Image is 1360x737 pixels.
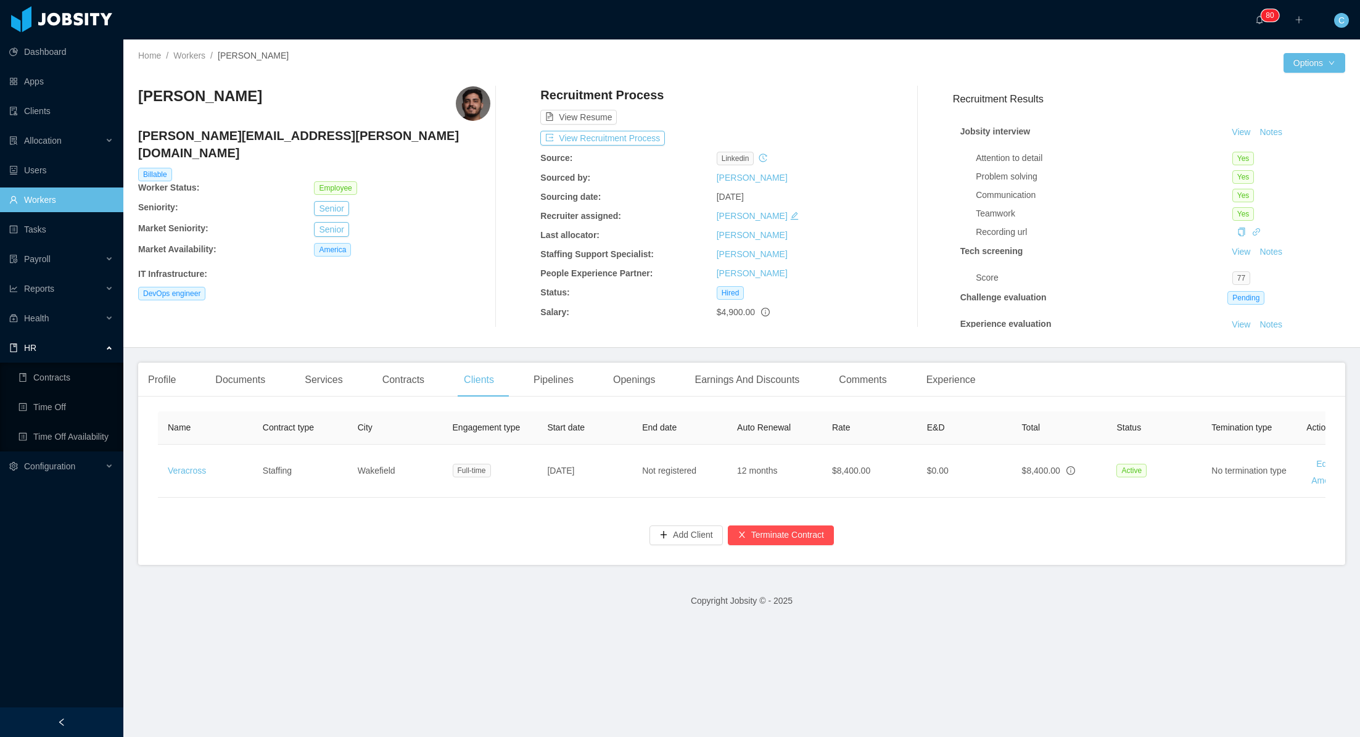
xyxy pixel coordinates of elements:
i: icon: copy [1237,228,1246,236]
b: Sourced by: [540,173,590,183]
a: [PERSON_NAME] [717,268,788,278]
strong: Experience evaluation [960,319,1052,329]
a: View [1227,127,1255,137]
span: Temination type [1211,422,1272,432]
h4: [PERSON_NAME][EMAIL_ADDRESS][PERSON_NAME][DOMAIN_NAME] [138,127,490,162]
div: Attention to detail [976,152,1232,165]
span: $4,900.00 [717,307,755,317]
b: Status: [540,287,569,297]
b: Recruiter assigned: [540,211,621,221]
button: Notes [1255,245,1287,260]
span: C [1338,13,1345,28]
i: icon: setting [9,462,18,471]
span: Employee [314,181,356,195]
a: icon: bookContracts [19,365,113,390]
span: Payroll [24,254,51,264]
a: Veracross [168,466,206,476]
a: [PERSON_NAME] [717,249,788,259]
a: icon: exportView Recruitment Process [540,133,665,143]
h3: Recruitment Results [953,91,1345,107]
a: icon: link [1252,227,1261,237]
span: Active [1116,464,1147,477]
div: Documents [205,363,275,397]
span: Yes [1232,189,1255,202]
a: Home [138,51,161,60]
a: icon: appstoreApps [9,69,113,94]
span: Staffing [263,466,292,476]
button: Notes [1255,125,1287,140]
span: Not registered [642,466,696,476]
button: Senior [314,222,348,237]
a: icon: auditClients [9,99,113,123]
div: Comments [829,363,896,397]
a: [PERSON_NAME] [717,173,788,183]
i: icon: link [1252,228,1261,236]
strong: Jobsity interview [960,126,1031,136]
footer: Copyright Jobsity © - 2025 [123,580,1360,622]
a: icon: profileTasks [9,217,113,242]
td: Wakefield [348,445,443,498]
button: icon: closeTerminate Contract [728,525,834,545]
span: info-circle [761,308,770,316]
span: End date [642,422,677,432]
span: Allocation [24,136,62,146]
div: Problem solving [976,170,1232,183]
button: Optionsicon: down [1284,53,1345,73]
span: Yes [1232,170,1255,184]
div: Profile [138,363,186,397]
div: Pipelines [524,363,583,397]
p: 0 [1270,9,1274,22]
a: View [1227,319,1255,329]
span: / [210,51,213,60]
a: icon: profileTime Off [19,395,113,419]
span: Yes [1232,207,1255,221]
span: City [358,422,373,432]
div: Services [295,363,352,397]
b: People Experience Partner: [540,268,653,278]
div: Openings [603,363,666,397]
i: icon: solution [9,136,18,145]
div: Score [976,271,1232,284]
span: Hired [717,286,744,300]
div: Communication [976,189,1232,202]
span: [DATE] [547,466,574,476]
span: Engagement type [453,422,521,432]
b: Worker Status: [138,183,199,192]
b: Seniority: [138,202,178,212]
i: icon: history [759,154,767,162]
span: Full-time [453,464,491,477]
div: Recording url [976,226,1232,239]
img: b3b9a0bc-3b59-461b-bf8d-ef9053c43417_68a4fac89b3c0-400w.png [456,86,490,121]
div: Experience [917,363,986,397]
strong: Tech screening [960,246,1023,256]
b: IT Infrastructure : [138,269,207,279]
h3: [PERSON_NAME] [138,86,262,106]
span: Start date [547,422,585,432]
b: Source: [540,153,572,163]
span: Health [24,313,49,323]
span: Total [1022,422,1041,432]
b: Market Availability: [138,244,216,254]
span: [DATE] [717,192,744,202]
span: DevOps engineer [138,287,205,300]
span: HR [24,343,36,353]
a: icon: pie-chartDashboard [9,39,113,64]
span: $8,400.00 [1022,466,1060,476]
span: Yes [1232,152,1255,165]
strong: Challenge evaluation [960,292,1047,302]
b: Salary: [540,307,569,317]
td: No termination type [1201,445,1296,498]
span: America [314,243,351,257]
span: Billable [138,168,172,181]
span: E&D [927,422,945,432]
button: icon: file-textView Resume [540,110,617,125]
button: Senior [314,201,348,216]
a: icon: robotUsers [9,158,113,183]
b: Staffing Support Specialist: [540,249,654,259]
button: Edit [1306,455,1341,474]
i: icon: medicine-box [9,314,18,323]
a: Edit [1316,459,1331,469]
a: View [1227,247,1255,257]
a: icon: userWorkers [9,187,113,212]
div: Copy [1237,226,1246,239]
